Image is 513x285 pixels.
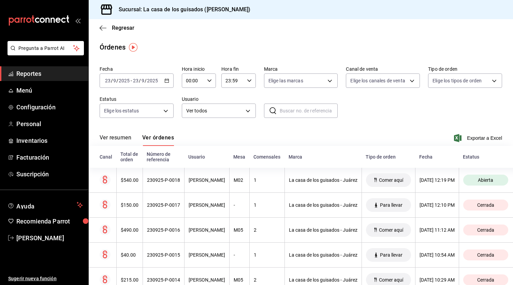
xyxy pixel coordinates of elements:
[254,202,280,208] div: 1
[16,119,83,128] span: Personal
[139,78,141,83] span: /
[147,227,180,233] div: 230925-P-0016
[100,25,134,31] button: Regresar
[104,107,139,114] span: Elige los estatus
[428,67,502,71] label: Tipo de orden
[420,202,455,208] div: [DATE] 12:10 PM
[376,227,406,233] span: Comer aquí
[142,134,174,146] button: Ver órdenes
[189,177,225,183] div: [PERSON_NAME]
[147,252,180,258] div: 230925-P-0015
[16,136,83,145] span: Inventarios
[147,277,180,283] div: 230925-P-0014
[188,154,225,160] div: Usuario
[18,45,73,52] span: Pregunta a Parrot AI
[16,153,83,162] span: Facturación
[189,277,225,283] div: [PERSON_NAME]
[120,151,138,162] div: Total de orden
[253,154,280,160] div: Comensales
[100,97,174,101] label: Estatus
[8,41,84,55] button: Pregunta a Parrot AI
[121,177,138,183] div: $540.00
[280,104,338,118] input: Buscar no. de referencia
[100,134,174,146] div: navigation tabs
[147,151,180,162] div: Número de referencia
[475,177,496,183] span: Abierta
[189,227,225,233] div: [PERSON_NAME]
[113,78,116,83] input: --
[420,227,455,233] div: [DATE] 11:12 AM
[131,78,132,83] span: -
[16,233,83,243] span: [PERSON_NAME]
[133,78,139,83] input: --
[100,42,126,52] div: Órdenes
[147,78,158,83] input: ----
[16,217,83,226] span: Recomienda Parrot
[366,154,411,160] div: Tipo de orden
[234,177,245,183] div: M02
[111,78,113,83] span: /
[433,77,482,84] span: Elige los tipos de orden
[118,78,130,83] input: ----
[182,97,256,101] label: Usuario
[221,67,255,71] label: Hora fin
[474,277,497,283] span: Cerrada
[474,252,497,258] span: Cerrada
[254,277,280,283] div: 2
[350,77,405,84] span: Elige los canales de venta
[289,277,357,283] div: La casa de los guisados - Juárez
[113,5,250,14] h3: Sucursal: La casa de los guisados ([PERSON_NAME])
[268,77,303,84] span: Elige las marcas
[289,202,357,208] div: La casa de los guisados - Juárez
[420,252,455,258] div: [DATE] 10:54 AM
[121,202,138,208] div: $150.00
[112,25,134,31] span: Regresar
[100,134,131,146] button: Ver resumen
[234,202,245,208] div: -
[105,78,111,83] input: --
[376,177,406,183] span: Comer aquí
[16,86,83,95] span: Menú
[16,201,74,209] span: Ayuda
[264,67,338,71] label: Marca
[474,227,497,233] span: Cerrada
[16,69,83,78] span: Reportes
[346,67,420,71] label: Canal de venta
[186,107,243,114] span: Ver todos
[189,252,225,258] div: [PERSON_NAME]
[289,154,357,160] div: Marca
[377,252,405,258] span: Para llevar
[254,252,280,258] div: 1
[121,277,138,283] div: $215.00
[420,277,455,283] div: [DATE] 10:29 AM
[145,78,147,83] span: /
[100,67,174,71] label: Fecha
[289,177,357,183] div: La casa de los guisados - Juárez
[234,277,245,283] div: M05
[5,50,84,57] a: Pregunta a Parrot AI
[420,177,455,183] div: [DATE] 12:19 PM
[189,202,225,208] div: [PERSON_NAME]
[474,202,497,208] span: Cerrada
[419,154,455,160] div: Fecha
[455,134,502,142] button: Exportar a Excel
[16,169,83,179] span: Suscripción
[377,202,405,208] span: Para llevar
[16,103,83,112] span: Configuración
[233,154,245,160] div: Mesa
[129,43,137,52] img: Tooltip marker
[121,227,138,233] div: $490.00
[147,202,180,208] div: 230925-P-0017
[100,154,112,160] div: Canal
[116,78,118,83] span: /
[254,227,280,233] div: 2
[75,18,80,23] button: open_drawer_menu
[8,275,83,282] span: Sugerir nueva función
[254,177,280,183] div: 1
[182,67,216,71] label: Hora inicio
[289,227,357,233] div: La casa de los guisados - Juárez
[234,227,245,233] div: M05
[141,78,145,83] input: --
